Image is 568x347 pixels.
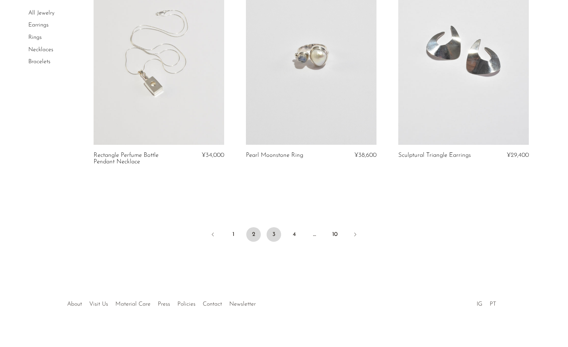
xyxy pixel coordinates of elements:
[226,227,240,242] a: 1
[28,59,50,65] a: Bracelets
[246,227,261,242] span: 2
[28,23,49,28] a: Earrings
[354,152,376,158] span: ¥38,600
[203,301,222,307] a: Contact
[94,152,181,166] a: Rectangle Perfume Bottle Pendant Necklace
[287,227,301,242] a: 4
[158,301,170,307] a: Press
[348,227,362,243] a: Next
[177,301,195,307] a: Policies
[89,301,108,307] a: Visit Us
[28,47,53,53] a: Necklaces
[307,227,322,242] span: …
[398,152,471,159] a: Sculptural Triangle Earrings
[477,301,482,307] a: IG
[490,301,496,307] a: PT
[63,295,259,309] ul: Quick links
[507,152,529,158] span: ¥29,400
[206,227,220,243] a: Previous
[267,227,281,242] a: 3
[28,34,42,40] a: Rings
[246,152,303,159] a: Pearl Moonstone Ring
[67,301,82,307] a: About
[328,227,342,242] a: 10
[202,152,224,158] span: ¥34,000
[473,295,500,309] ul: Social Medias
[115,301,151,307] a: Material Care
[28,10,54,16] a: All Jewelry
